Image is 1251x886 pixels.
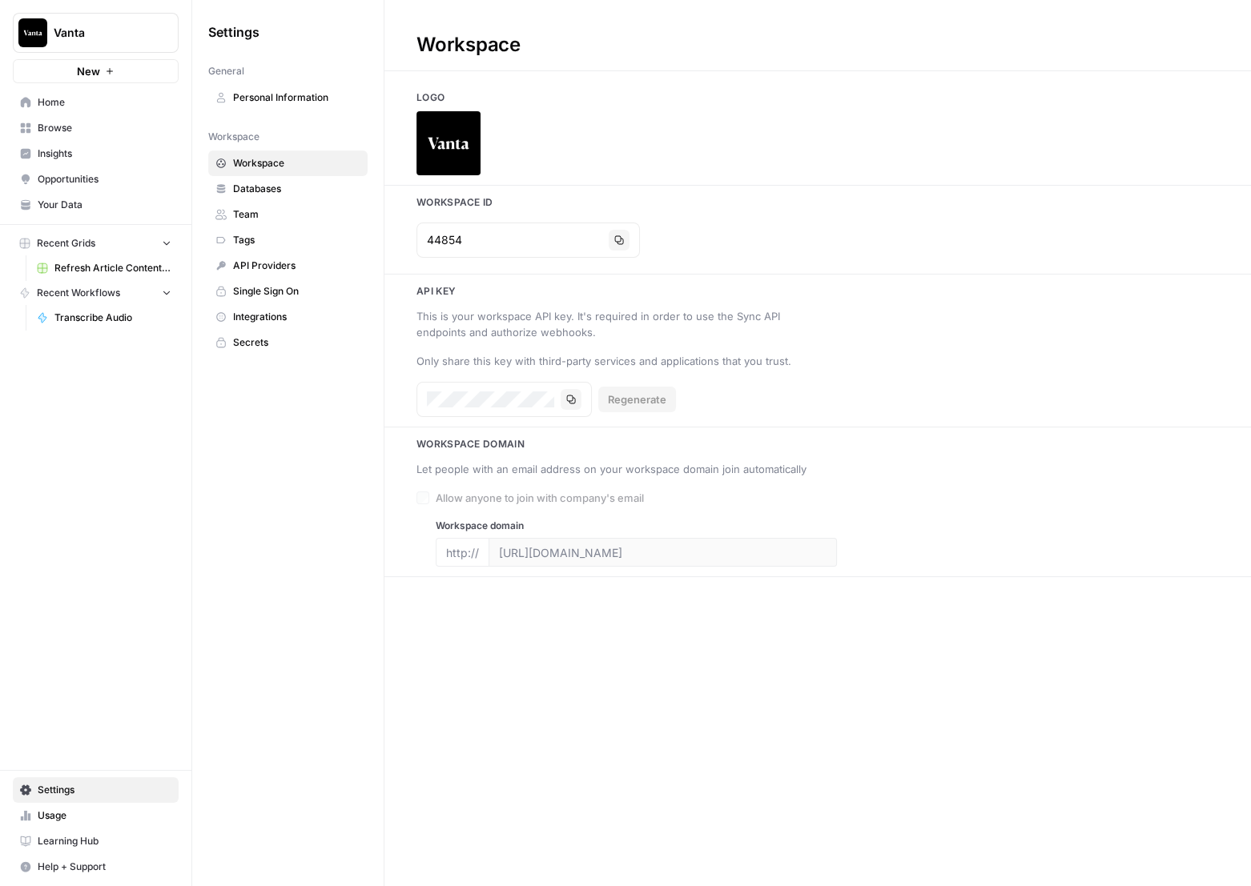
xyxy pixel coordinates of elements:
span: Tags [233,233,360,247]
button: New [13,59,179,83]
a: Tags [208,227,368,253]
a: Databases [208,176,368,202]
button: Help + Support [13,854,179,880]
span: Settings [208,22,259,42]
input: Allow anyone to join with company's email [416,491,429,504]
label: Workspace domain [436,519,837,533]
span: Usage [38,808,171,823]
a: Workspace [208,150,368,176]
span: Databases [233,182,360,196]
h3: Workspace Id [384,195,1251,210]
button: Recent Workflows [13,281,179,305]
span: General [208,64,244,78]
a: Usage [13,803,179,828]
div: Workspace [384,32,553,58]
span: Insights [38,146,171,161]
a: Insights [13,141,179,166]
span: New [77,63,100,79]
h3: Workspace Domain [384,437,1251,451]
span: Secrets [233,335,360,350]
span: Workspace [233,156,360,170]
span: Recent Workflows [37,286,120,300]
span: API Providers [233,259,360,273]
a: Settings [13,777,179,803]
span: Home [38,95,171,110]
span: Refresh Article Content (+ Webinar Quotes) [54,261,171,275]
a: Team [208,202,368,227]
span: Learning Hub [38,834,171,848]
a: Browse [13,115,179,141]
span: Allow anyone to join with company's email [436,490,644,506]
button: Recent Grids [13,231,179,255]
span: Transcribe Audio [54,311,171,325]
span: Team [233,207,360,222]
span: Personal Information [233,90,360,105]
span: Opportunities [38,172,171,186]
span: Settings [38,783,171,797]
a: Home [13,90,179,115]
a: Learning Hub [13,828,179,854]
a: Single Sign On [208,279,368,304]
span: Your Data [38,198,171,212]
a: Refresh Article Content (+ Webinar Quotes) [30,255,179,281]
a: Secrets [208,330,368,355]
span: Vanta [54,25,151,41]
button: Workspace: Vanta [13,13,179,53]
span: Single Sign On [233,284,360,299]
div: http:// [436,538,489,567]
span: Regenerate [608,391,666,407]
img: Company Logo [416,111,481,175]
span: Recent Grids [37,236,95,251]
a: API Providers [208,253,368,279]
button: Regenerate [598,387,676,412]
div: Only share this key with third-party services and applications that you trust. [416,353,818,369]
h3: Logo [384,90,1251,105]
span: Help + Support [38,860,171,874]
a: Transcribe Audio [30,305,179,331]
img: Vanta Logo [18,18,47,47]
a: Your Data [13,192,179,218]
a: Opportunities [13,166,179,192]
span: Integrations [233,310,360,324]
span: Browse [38,121,171,135]
div: This is your workspace API key. It's required in order to use the Sync API endpoints and authoriz... [416,308,818,340]
a: Personal Information [208,85,368,110]
span: Workspace [208,130,259,144]
a: Integrations [208,304,368,330]
div: Let people with an email address on your workspace domain join automatically [416,461,818,477]
h3: Api key [384,284,1251,299]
